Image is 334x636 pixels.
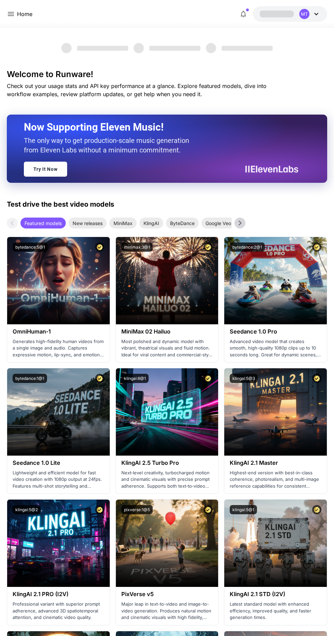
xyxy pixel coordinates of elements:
[7,70,328,79] h3: Welcome to Runware!
[201,220,235,227] span: Google Veo
[121,374,149,383] button: klingai:6@1
[312,374,321,383] button: Certified Model – Vetted for best performance and includes a commercial license.
[230,470,321,490] p: Highest-end version with best-in-class coherence, photorealism, and multi-image reference capabil...
[116,500,218,587] img: alt
[121,338,213,358] p: Most polished and dynamic model with vibrant, theatrical visuals and fluid motion. Ideal for vira...
[69,220,107,227] span: New releases
[13,460,104,466] h3: Seedance 1.0 Lite
[203,374,213,383] button: Certified Model – Vetted for best performance and includes a commercial license.
[139,218,163,228] div: KlingAI
[299,9,309,19] div: MT
[230,338,321,358] p: Advanced video model that creates smooth, high-quality 1080p clips up to 10 seconds long. Great f...
[121,601,213,621] p: Major leap in text-to-video and image-to-video generation. Produces natural motion and cinematic ...
[13,242,48,252] button: bytedance:5@1
[17,10,32,18] a: Home
[95,505,104,514] button: Certified Model – Vetted for best performance and includes a commercial license.
[201,218,235,228] div: Google Veo
[13,601,104,621] p: Professional variant with superior prompt adherence, advanced 3D spatiotemporal attention, and ci...
[230,591,321,597] h3: KlingAI 2.1 STD (I2V)
[121,460,213,466] h3: KlingAI 2.5 Turbo Pro
[13,591,104,597] h3: KlingAI 2.1 PRO (I2V)
[13,374,47,383] button: bytedance:1@1
[230,460,321,466] h3: KlingAI 2.1 Master
[139,220,163,227] span: KlingAI
[312,242,321,252] button: Certified Model – Vetted for best performance and includes a commercial license.
[13,338,104,358] p: Generates high-fidelity human videos from a single image and audio. Captures expressive motion, l...
[166,220,199,227] span: ByteDance
[230,601,321,621] p: Latest standard model with enhanced efficiency, improved quality, and faster generation times.
[7,83,267,98] span: Check out your usage stats and API key performance at a glance. Explore featured models, dive int...
[7,500,110,587] img: alt
[7,199,114,209] p: Test drive the best video models
[312,505,321,514] button: Certified Model – Vetted for best performance and includes a commercial license.
[24,136,194,155] p: The only way to get production-scale music generation from Eleven Labs without a minimum commitment.
[13,328,104,335] h3: OmniHuman‑1
[121,591,213,597] h3: PixVerse v5
[121,328,213,335] h3: MiniMax 02 Hailuo
[253,6,327,22] button: MT
[203,505,213,514] button: Certified Model – Vetted for best performance and includes a commercial license.
[203,242,213,252] button: Certified Model – Vetted for best performance and includes a commercial license.
[17,10,32,18] nav: breadcrumb
[7,368,110,456] img: alt
[95,242,104,252] button: Certified Model – Vetted for best performance and includes a commercial license.
[116,237,218,324] img: alt
[224,368,327,456] img: alt
[230,328,321,335] h3: Seedance 1.0 Pro
[121,470,213,490] p: Next‑level creativity, turbocharged motion and cinematic visuals with precise prompt adherence. S...
[13,470,104,490] p: Lightweight and efficient model for fast video creation with 1080p output at 24fps. Features mult...
[7,237,110,324] img: alt
[121,505,153,514] button: pixverse:1@5
[121,242,153,252] button: minimax:3@1
[24,121,293,134] h2: Now Supporting Eleven Music!
[230,374,258,383] button: klingai:5@3
[109,218,137,228] div: MiniMax
[95,374,104,383] button: Certified Model – Vetted for best performance and includes a commercial license.
[109,220,137,227] span: MiniMax
[69,218,107,228] div: New releases
[20,218,66,228] div: Featured models
[116,368,218,456] img: alt
[24,162,67,177] a: Try It Now
[224,237,327,324] img: alt
[230,242,265,252] button: bytedance:2@1
[20,220,66,227] span: Featured models
[13,505,41,514] button: klingai:5@2
[230,505,257,514] button: klingai:5@1
[224,500,327,587] img: alt
[166,218,199,228] div: ByteDance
